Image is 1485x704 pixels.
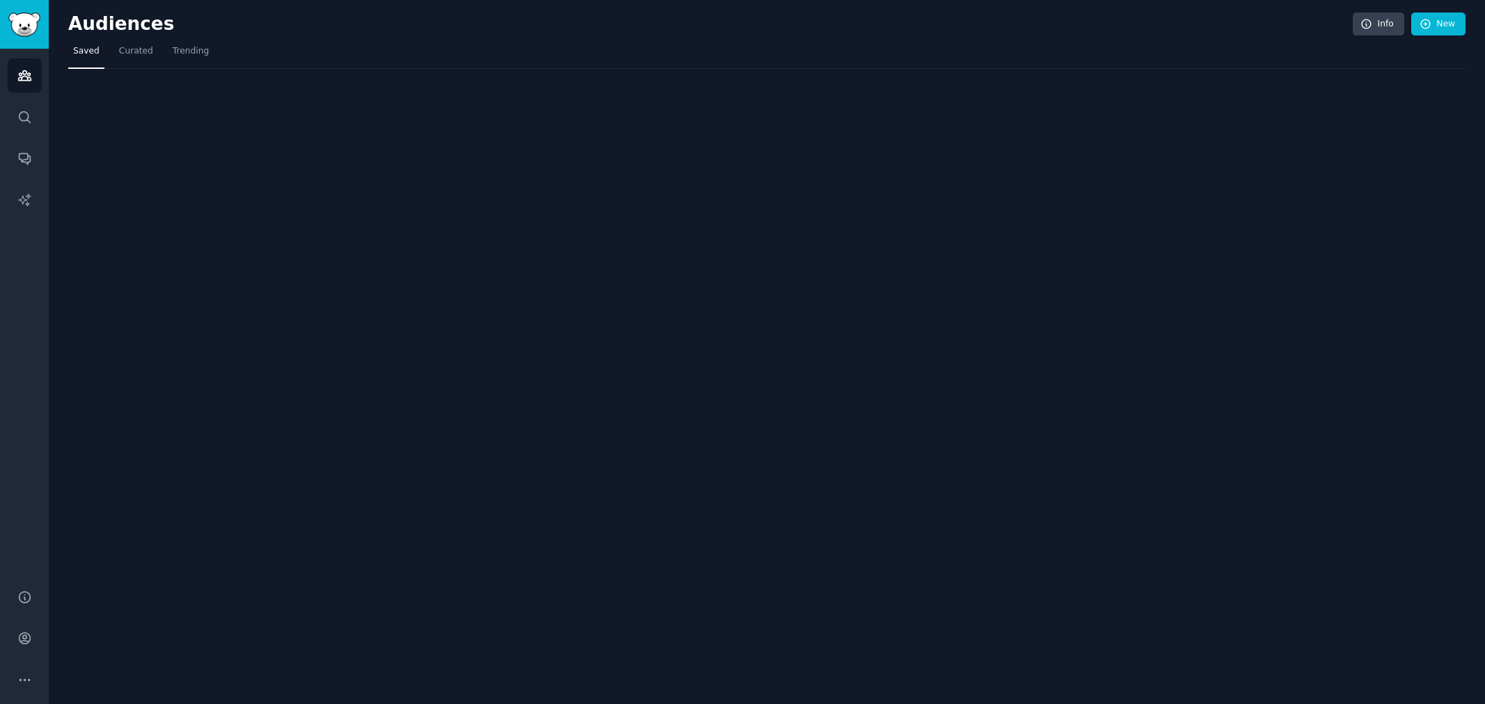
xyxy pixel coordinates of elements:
a: Saved [68,40,104,69]
h2: Audiences [68,13,1353,35]
span: Trending [173,45,209,58]
a: Curated [114,40,158,69]
a: New [1411,13,1466,36]
a: Trending [168,40,214,69]
span: Saved [73,45,100,58]
img: GummySearch logo [8,13,40,37]
span: Curated [119,45,153,58]
a: Info [1353,13,1404,36]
